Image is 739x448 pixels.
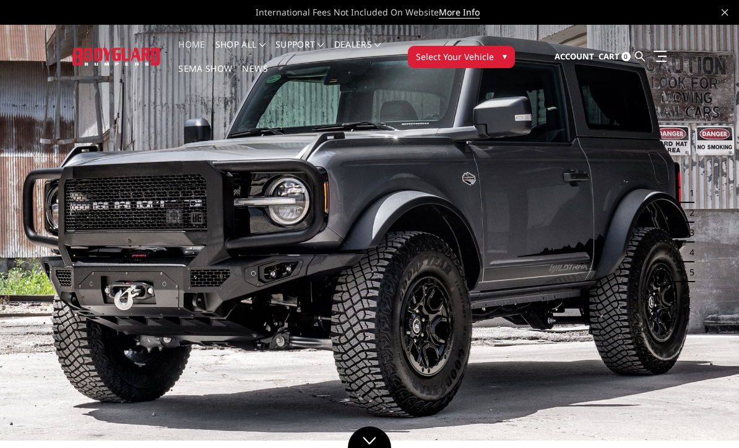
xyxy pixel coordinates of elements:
a: Cart 0 [599,40,631,74]
a: More Info [439,6,480,19]
span: Account [555,51,594,62]
span: 0 [621,52,631,61]
button: 3 of 5 [682,223,694,243]
img: BODYGUARD BUMPERS [72,48,161,65]
button: 4 of 5 [682,243,694,262]
span: Select Your Vehicle [416,50,494,63]
a: News [242,64,267,88]
a: Home [178,40,205,64]
a: Click to Down [348,426,391,448]
a: Dealers [334,40,381,64]
a: Support [275,40,324,64]
button: Select Your Vehicle [408,46,515,68]
a: Account [555,40,594,74]
span: Cart [599,51,620,62]
button: 5 of 5 [682,262,694,282]
button: 1 of 5 [682,183,694,203]
button: 2 of 5 [682,203,694,223]
a: shop all [215,40,266,64]
a: SEMA Show [178,64,232,88]
span: ▾ [503,50,507,62]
